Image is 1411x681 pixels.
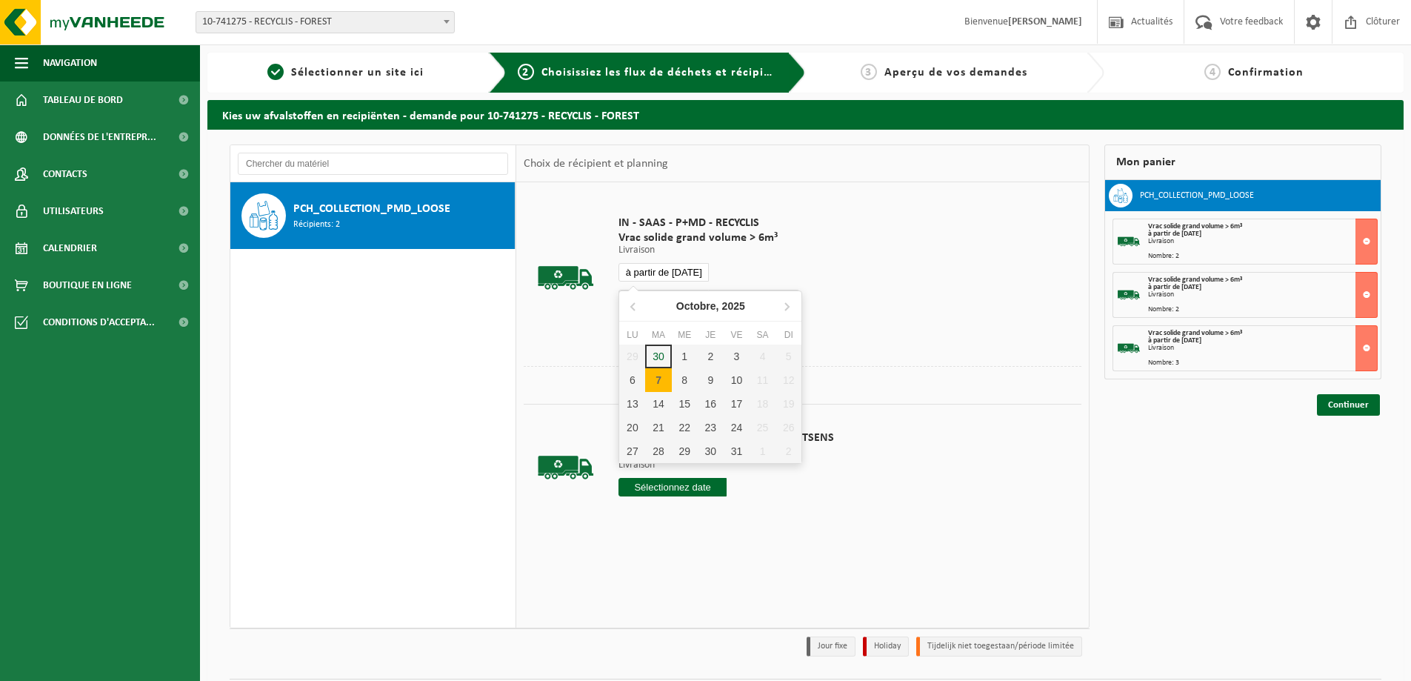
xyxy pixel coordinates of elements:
button: PCH_COLLECTION_PMD_LOOSE Récipients: 2 [230,182,516,249]
div: Lu [619,328,645,342]
span: Calendrier [43,230,97,267]
strong: à partir de [DATE] [1148,230,1201,238]
strong: à partir de [DATE] [1148,283,1201,291]
span: Utilisateurs [43,193,104,230]
div: Livraison [1148,238,1377,245]
div: 27 [619,439,645,463]
h2: Kies uw afvalstoffen en recipiënten - demande pour 10-741275 - RECYCLIS - FOREST [207,100,1404,129]
div: 14 [645,392,671,416]
span: Récipients: 2 [293,218,340,232]
a: Continuer [1317,394,1380,416]
div: Nombre: 2 [1148,306,1377,313]
span: Sélectionner un site ici [291,67,424,79]
div: 10 [724,368,750,392]
span: 10-741275 - RECYCLIS - FOREST [196,12,454,33]
span: 4 [1204,64,1221,80]
div: 17 [724,392,750,416]
div: Ve [724,328,750,342]
p: Livraison [618,245,799,256]
div: Ma [645,328,671,342]
span: Vrac solide grand volume > 6m³ [1148,276,1242,284]
div: Choix de récipient et planning [516,145,676,182]
div: Sa [750,328,775,342]
div: 30 [645,345,671,368]
div: Livraison [1148,345,1377,352]
span: Confirmation [1228,67,1304,79]
div: 31 [724,439,750,463]
li: Tijdelijk niet toegestaan/période limitée [916,637,1082,657]
div: Mon panier [1104,144,1381,180]
li: Jour fixe [807,637,855,657]
div: Nombre: 2 [1148,253,1377,260]
span: Conditions d'accepta... [43,304,155,341]
li: Holiday [863,637,909,657]
i: 2025 [722,301,745,311]
div: 30 [698,439,724,463]
span: IN - SAAS - P+MD - RECYCLIS [618,216,799,230]
span: Tableau de bord [43,82,123,119]
div: 2 [698,345,724,368]
div: Livraison [1148,291,1377,299]
div: 20 [619,416,645,439]
div: 29 [672,439,698,463]
div: 8 [672,368,698,392]
div: Je [698,328,724,342]
div: 7 [645,368,671,392]
span: Contacts [43,156,87,193]
span: Nombre [709,290,799,309]
div: 24 [724,416,750,439]
div: 13 [619,392,645,416]
input: Chercher du matériel [238,153,508,175]
span: Vrac solide grand volume > 6m³ [618,230,799,245]
div: Me [672,328,698,342]
span: Aperçu de vos demandes [884,67,1027,79]
a: 1Sélectionner un site ici [215,64,477,82]
input: Sélectionnez date [618,263,709,282]
div: Nombre: 3 [1148,359,1377,367]
div: 28 [645,439,671,463]
div: Octobre, [670,294,751,318]
span: Choisissiez les flux de déchets et récipients [541,67,788,79]
span: 1 [267,64,284,80]
div: 21 [645,416,671,439]
span: Vrac solide grand volume > 6m³ [1148,329,1242,337]
span: 2 [518,64,534,80]
div: Di [775,328,801,342]
div: 22 [672,416,698,439]
span: Données de l'entrepr... [43,119,156,156]
div: 23 [698,416,724,439]
strong: à partir de [DATE] [1148,336,1201,345]
div: 1 [672,345,698,368]
span: 3 [861,64,877,80]
span: Navigation [43,44,97,82]
div: 16 [698,392,724,416]
div: 6 [619,368,645,392]
input: Sélectionnez date [618,478,727,496]
div: 3 [724,345,750,368]
span: Boutique en ligne [43,267,132,304]
span: PCH_COLLECTION_PMD_LOOSE [293,200,450,218]
div: 15 [672,392,698,416]
strong: [PERSON_NAME] [1008,16,1082,27]
div: 9 [698,368,724,392]
span: Vrac solide grand volume > 6m³ [1148,222,1242,230]
p: Livraison [618,460,834,471]
span: 10-741275 - RECYCLIS - FOREST [196,11,455,33]
h3: PCH_COLLECTION_PMD_LOOSE [1140,184,1254,207]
